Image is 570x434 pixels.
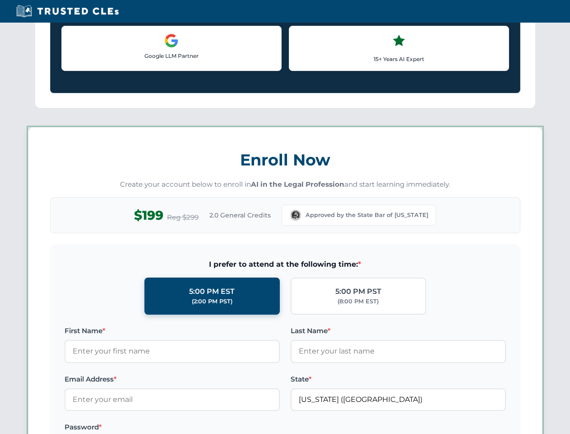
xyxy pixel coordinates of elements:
input: Enter your first name [65,340,280,363]
span: Reg $299 [167,212,199,223]
label: Last Name [291,325,506,336]
div: (8:00 PM EST) [338,297,379,306]
span: I prefer to attend at the following time: [65,259,506,270]
img: Trusted CLEs [14,5,121,18]
p: 15+ Years AI Expert [297,55,501,63]
img: Washington Bar [289,209,302,222]
p: Google LLM Partner [69,52,274,60]
div: 5:00 PM EST [189,286,235,297]
input: Enter your last name [291,340,506,363]
label: Password [65,422,280,433]
p: Create your account below to enroll in and start learning immediately. [50,179,520,190]
h3: Enroll Now [50,146,520,174]
label: State [291,374,506,385]
span: Approved by the State Bar of [US_STATE] [306,211,428,220]
input: Enter your email [65,388,280,411]
strong: AI in the Legal Profession [251,180,344,189]
div: 5:00 PM PST [335,286,381,297]
span: $199 [134,205,163,226]
img: Google [164,33,179,48]
span: 2.0 General Credits [209,210,271,220]
label: First Name [65,325,280,336]
div: (2:00 PM PST) [192,297,232,306]
input: Washington (WA) [291,388,506,411]
label: Email Address [65,374,280,385]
